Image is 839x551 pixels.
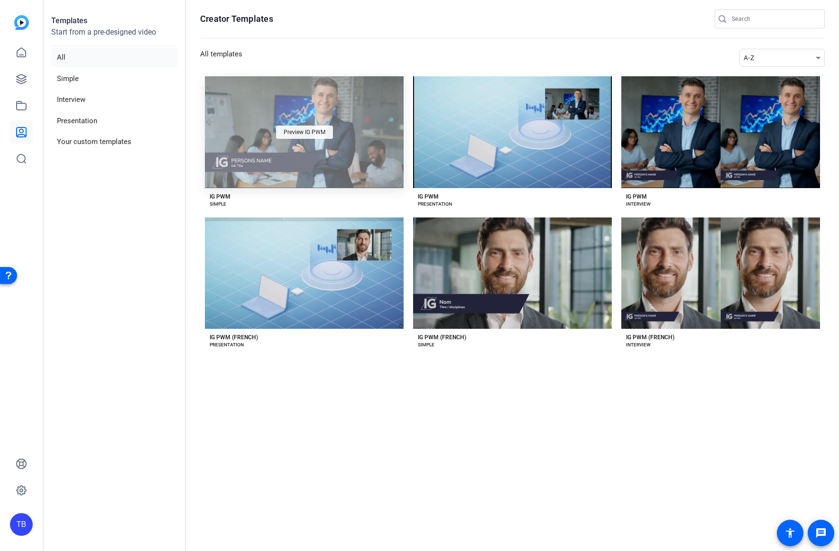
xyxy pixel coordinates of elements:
[51,69,177,89] li: Simple
[815,527,827,539] mat-icon: message
[200,49,242,67] h3: All templates
[418,193,439,200] div: IG PWM
[210,193,230,200] div: IG PWM
[51,16,87,25] strong: Templates
[10,513,33,536] div: TB
[626,193,647,200] div: IG PWM
[626,200,651,208] div: INTERVIEW
[210,200,226,208] div: SIMPLE
[200,13,273,25] h1: Creator Templates
[626,334,674,341] div: IG PWM (FRENCH)
[418,200,452,208] div: PRESENTATION
[51,132,177,152] li: Your custom templates
[621,76,820,188] button: Template image
[51,90,177,109] li: Interview
[413,76,612,188] button: Template image
[210,334,258,341] div: IG PWM (FRENCH)
[205,76,404,188] button: Template imagePreview IG PWM
[14,15,29,30] img: blue-gradient.svg
[784,527,796,539] mat-icon: accessibility
[51,48,177,67] li: All
[732,13,817,25] input: Search
[210,341,244,349] div: PRESENTATION
[51,111,177,131] li: Presentation
[418,334,466,341] div: IG PWM (FRENCH)
[413,217,612,329] button: Template image
[621,217,820,329] button: Template image
[205,217,404,329] button: Template image
[626,341,651,349] div: INTERVIEW
[51,27,177,46] p: Start from a pre-designed video
[418,341,434,349] div: SIMPLE
[284,129,325,135] span: Preview IG PWM
[744,54,754,62] span: A-Z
